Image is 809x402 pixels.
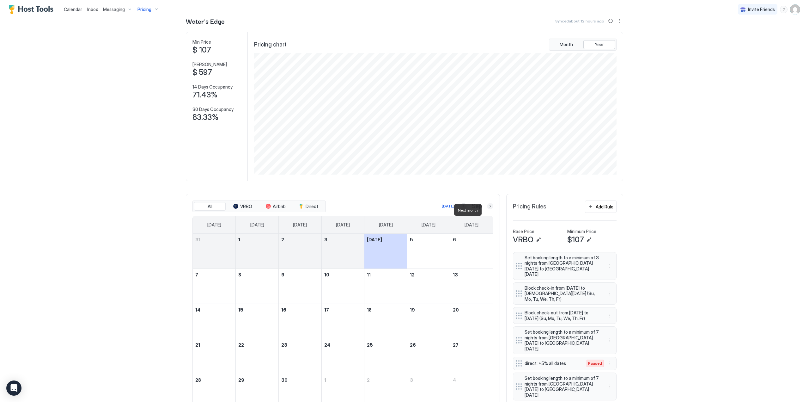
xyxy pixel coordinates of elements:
button: Month [550,40,582,49]
span: direct: +5% all dates [525,361,580,366]
span: 83.33% [192,113,219,122]
td: September 22, 2025 [236,339,279,374]
span: Block check-out from [DATE] to [DATE] (Su, Mo, Tu, We, Th, Fr) [525,310,600,321]
span: Year [595,42,604,47]
td: September 12, 2025 [407,269,450,304]
a: September 22, 2025 [236,339,278,351]
a: September 24, 2025 [322,339,364,351]
div: menu [606,312,614,319]
td: September 3, 2025 [321,234,364,269]
td: August 31, 2025 [193,234,236,269]
button: Year [583,40,615,49]
td: September 17, 2025 [321,304,364,339]
div: menu [606,337,614,344]
a: September 8, 2025 [236,269,278,281]
a: Tuesday [287,216,313,233]
span: Base Price [513,229,534,234]
a: September 28, 2025 [193,374,235,386]
span: Block check-in from [DATE] to [DEMOGRAPHIC_DATA][DATE] (Su, Mo, Tu, We, Th, Fr) [525,285,600,302]
span: 15 [238,307,243,312]
span: 6 [453,237,456,242]
a: September 23, 2025 [279,339,321,351]
button: More options [606,290,614,297]
span: [DATE] [367,237,382,242]
a: September 26, 2025 [407,339,450,351]
span: 1 [238,237,240,242]
div: menu [606,262,614,270]
button: Add Rule [585,201,617,213]
span: [DATE] [422,222,435,228]
span: Set booking length to a minimum of 7 nights from [GEOGRAPHIC_DATA][DATE] to [GEOGRAPHIC_DATA][DATE] [525,375,600,398]
button: More options [616,17,623,25]
span: Water's Edge [186,16,225,26]
span: [DATE] [207,222,221,228]
span: 16 [281,307,286,312]
td: September 21, 2025 [193,339,236,374]
a: September 10, 2025 [322,269,364,281]
span: 1 [324,377,326,383]
a: September 15, 2025 [236,304,278,316]
span: [DATE] [293,222,307,228]
span: 19 [410,307,415,312]
button: More options [606,383,614,390]
td: September 24, 2025 [321,339,364,374]
a: September 11, 2025 [364,269,407,281]
a: October 4, 2025 [450,374,493,386]
a: October 2, 2025 [364,374,407,386]
button: [DATE] [441,202,455,210]
div: menu [616,17,623,25]
a: September 5, 2025 [407,234,450,245]
span: $107 [567,235,584,244]
span: 14 Days Occupancy [192,84,233,90]
span: [PERSON_NAME] [192,62,227,67]
span: 29 [238,377,244,383]
a: Saturday [458,216,485,233]
span: [DATE] [465,222,478,228]
span: Set booking length to a minimum of 7 nights from [GEOGRAPHIC_DATA][DATE] to [GEOGRAPHIC_DATA][DATE] [525,329,600,351]
span: 26 [410,342,416,348]
span: 2 [367,377,370,383]
span: 2 [281,237,284,242]
td: September 23, 2025 [278,339,321,374]
button: VRBO [227,202,259,211]
span: 24 [324,342,330,348]
span: Synced about 12 hours ago [555,19,604,23]
a: Host Tools Logo [9,5,56,14]
button: Direct [293,202,324,211]
span: 3 [410,377,413,383]
a: September 4, 2025 [364,234,407,245]
span: Invite Friends [748,7,775,12]
td: September 27, 2025 [450,339,493,374]
div: menu [606,383,614,390]
div: menu [606,360,614,367]
span: 31 [195,237,200,242]
td: September 11, 2025 [364,269,407,304]
a: September 13, 2025 [450,269,493,281]
td: September 5, 2025 [407,234,450,269]
button: More options [606,337,614,344]
a: October 3, 2025 [407,374,450,386]
span: Set booking length to a minimum of 3 nights from [GEOGRAPHIC_DATA][DATE] to [GEOGRAPHIC_DATA][DATE] [525,255,600,277]
span: Airbnb [273,204,286,209]
span: [DATE] [250,222,264,228]
button: Next month [487,203,493,209]
button: Airbnb [260,202,291,211]
a: September 21, 2025 [193,339,235,351]
span: VRBO [513,235,533,244]
span: 22 [238,342,244,348]
span: 18 [367,307,372,312]
span: 11 [367,272,371,277]
span: 25 [367,342,373,348]
span: Minimum Price [567,229,596,234]
span: Pricing [137,7,151,12]
span: $ 597 [192,68,212,77]
span: Next month [458,208,478,213]
div: menu [606,290,614,297]
a: Sunday [201,216,228,233]
button: Edit [535,236,542,244]
div: User profile [790,4,800,15]
div: tab-group [192,201,326,213]
span: 9 [281,272,284,277]
td: September 4, 2025 [364,234,407,269]
a: Thursday [373,216,399,233]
